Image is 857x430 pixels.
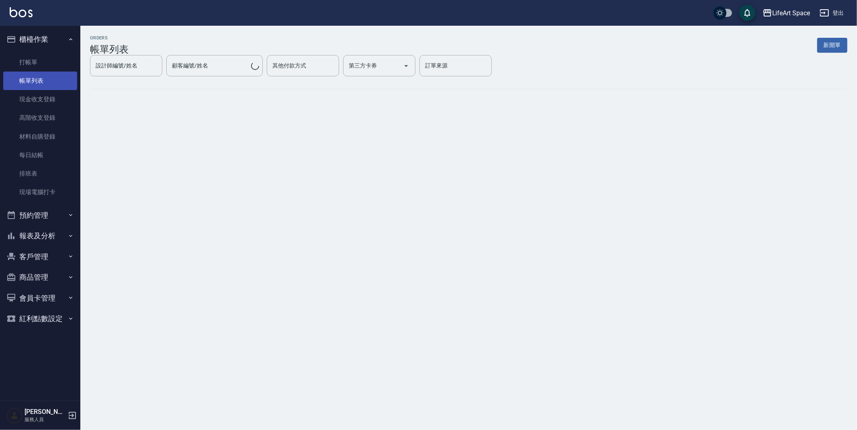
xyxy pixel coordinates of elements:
[3,127,77,146] a: 材料自購登錄
[772,8,810,18] div: LifeArt Space
[3,72,77,90] a: 帳單列表
[817,41,847,49] a: 新開單
[90,44,129,55] h3: 帳單列表
[3,225,77,246] button: 報表及分析
[3,246,77,267] button: 客戶管理
[739,5,755,21] button: save
[25,416,65,423] p: 服務人員
[3,308,77,329] button: 紅利點數設定
[3,183,77,201] a: 現場電腦打卡
[400,59,413,72] button: Open
[3,288,77,309] button: 會員卡管理
[3,29,77,50] button: 櫃檯作業
[3,109,77,127] a: 高階收支登錄
[25,408,65,416] h5: [PERSON_NAME]
[3,164,77,183] a: 排班表
[759,5,813,21] button: LifeArt Space
[3,53,77,72] a: 打帳單
[817,38,847,53] button: 新開單
[90,35,129,41] h2: ORDERS
[3,205,77,226] button: 預約管理
[6,407,22,424] img: Person
[3,146,77,164] a: 每日結帳
[816,6,847,20] button: 登出
[10,7,33,17] img: Logo
[3,90,77,109] a: 現金收支登錄
[3,267,77,288] button: 商品管理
